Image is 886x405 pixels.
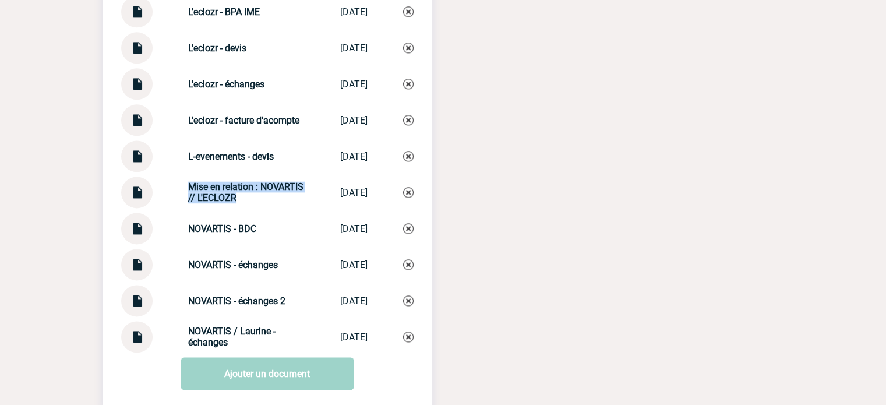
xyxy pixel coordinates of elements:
[403,187,414,198] img: Supprimer
[188,79,264,90] strong: L'eclozr - échanges
[340,332,368,343] div: [DATE]
[188,259,278,270] strong: NOVARTIS - échanges
[340,295,368,307] div: [DATE]
[340,43,368,54] div: [DATE]
[403,223,414,234] img: Supprimer
[340,259,368,270] div: [DATE]
[403,332,414,342] img: Supprimer
[188,6,260,17] strong: L'eclozr - BPA IME
[340,151,368,162] div: [DATE]
[340,79,368,90] div: [DATE]
[403,79,414,89] img: Supprimer
[188,326,276,348] strong: NOVARTIS / Laurine - échanges
[188,43,246,54] strong: L'eclozr - devis
[403,43,414,53] img: Supprimer
[403,6,414,17] img: Supprimer
[340,223,368,234] div: [DATE]
[340,187,368,198] div: [DATE]
[403,151,414,161] img: Supprimer
[188,223,256,234] strong: NOVARTIS - BDC
[188,295,285,307] strong: NOVARTIS - échanges 2
[403,295,414,306] img: Supprimer
[340,115,368,126] div: [DATE]
[403,115,414,125] img: Supprimer
[181,357,354,390] a: Ajouter un document
[188,181,303,203] strong: Mise en relation : NOVARTIS // L'ECLOZR
[188,151,274,162] strong: L-evenements - devis
[403,259,414,270] img: Supprimer
[188,115,299,126] strong: L'eclozr - facture d'acompte
[340,6,368,17] div: [DATE]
